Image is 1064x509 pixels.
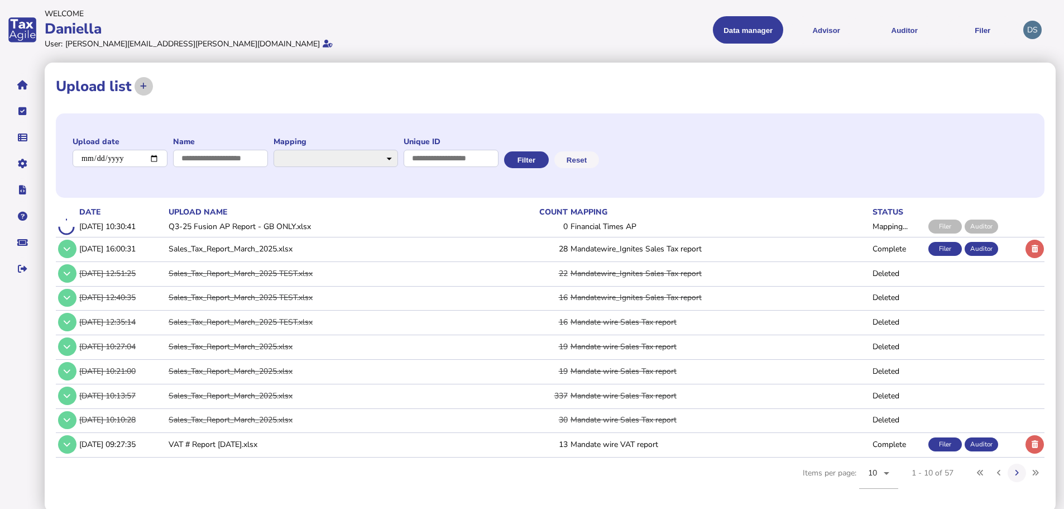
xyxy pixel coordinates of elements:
div: Filer [928,242,962,256]
button: Filer [947,16,1018,44]
button: Developer hub links [11,178,34,202]
td: [DATE] 10:30:41 [77,218,166,236]
th: mapping [568,206,871,218]
button: Delete upload [1025,240,1044,258]
td: Sales_Tax_Report_March_2025.xlsx [166,335,497,358]
td: Mandatewire_Ignites Sales Tax report [568,237,871,260]
td: Deleted [870,408,926,431]
button: Filter [504,151,549,168]
td: Deleted [870,359,926,382]
td: [DATE] 16:00:31 [77,237,166,260]
button: Upload transactions [135,77,153,96]
td: 30 [497,408,568,431]
td: Deleted [870,261,926,284]
span: 10 [868,468,878,478]
td: Sales_Tax_Report_March_2025 TEST.xlsx [166,286,497,309]
div: Auditor [965,242,998,256]
td: [DATE] 10:27:04 [77,335,166,358]
th: upload name [166,206,497,218]
td: Sales_Tax_Report_March_2025 TEST.xlsx [166,311,497,334]
button: Show/hide row detail [58,362,76,380]
td: Mandate wire Sales Tax report [568,311,871,334]
div: Filer [928,437,962,451]
td: Mandatewire_Ignites Sales Tax report [568,286,871,309]
button: Last page [1026,464,1044,482]
td: [DATE] 10:21:00 [77,359,166,382]
td: VAT # Report [DATE].xlsx [166,433,497,456]
td: 0 [497,218,568,236]
div: Welcome [45,8,529,19]
button: Raise a support ticket [11,231,34,254]
td: Mandate wire Sales Tax report [568,359,871,382]
menu: navigate products [534,16,1018,44]
td: Sales_Tax_Report_March_2025.xlsx [166,408,497,431]
button: Show/hide row detail [58,387,76,405]
button: Tasks [11,99,34,123]
button: Delete upload [1025,435,1044,454]
td: 16 [497,286,568,309]
mat-spinner: In progress [58,218,75,235]
td: [DATE] 10:10:28 [77,408,166,431]
td: 337 [497,384,568,407]
td: Mandate wire Sales Tax report [568,408,871,431]
button: Show/hide row detail [58,289,76,307]
div: [PERSON_NAME][EMAIL_ADDRESS][PERSON_NAME][DOMAIN_NAME] [65,39,320,49]
button: Data manager [11,126,34,149]
i: Data manager [18,137,27,138]
label: Mapping [274,136,398,147]
td: [DATE] 09:27:35 [77,433,166,456]
div: Auditor [965,220,998,234]
div: Filer [928,220,962,234]
td: [DATE] 10:13:57 [77,384,166,407]
button: Shows a dropdown of Data manager options [713,16,783,44]
th: status [870,206,926,218]
td: Mandate wire VAT report [568,433,871,456]
td: Sales_Tax_Report_March_2025.xlsx [166,384,497,407]
button: Shows a dropdown of VAT Advisor options [791,16,861,44]
button: Show/hide row detail [58,435,76,454]
td: Financial Times AP [568,218,871,236]
td: Mandate wire Sales Tax report [568,384,871,407]
td: Deleted [870,286,926,309]
div: Profile settings [1023,21,1042,39]
button: Next page [1008,464,1026,482]
mat-form-field: Change page size [859,458,898,501]
button: First page [971,464,990,482]
button: Help pages [11,204,34,228]
th: count [497,206,568,218]
td: Q3-25 Fusion AP Report - GB ONLY.xlsx [166,218,497,236]
button: Home [11,73,34,97]
th: date [77,206,166,218]
label: Upload date [73,136,167,147]
td: Complete [870,237,926,260]
button: Show/hide row detail [58,313,76,331]
i: Email verified [323,40,333,47]
td: Deleted [870,311,926,334]
td: Deleted [870,384,926,407]
td: [DATE] 12:51:25 [77,261,166,284]
button: Sign out [11,257,34,280]
td: Mandate wire Sales Tax report [568,335,871,358]
button: Auditor [869,16,940,44]
td: Mapping... [870,218,926,236]
td: [DATE] 12:35:14 [77,311,166,334]
button: Previous page [990,464,1008,482]
button: Show/hide row detail [58,337,76,356]
button: Show/hide row detail [58,240,76,258]
label: Unique ID [404,136,499,147]
td: 19 [497,359,568,382]
td: Mandatewire_Ignites Sales Tax report [568,261,871,284]
td: [DATE] 12:40:35 [77,286,166,309]
button: Show/hide row detail [58,264,76,283]
label: Name [173,136,268,147]
td: 13 [497,433,568,456]
div: User: [45,39,63,49]
td: 22 [497,261,568,284]
div: 1 - 10 of 57 [912,468,953,478]
button: Manage settings [11,152,34,175]
td: Sales_Tax_Report_March_2025 TEST.xlsx [166,261,497,284]
td: 28 [497,237,568,260]
h1: Upload list [56,77,132,96]
td: 16 [497,311,568,334]
div: Auditor [965,437,998,451]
